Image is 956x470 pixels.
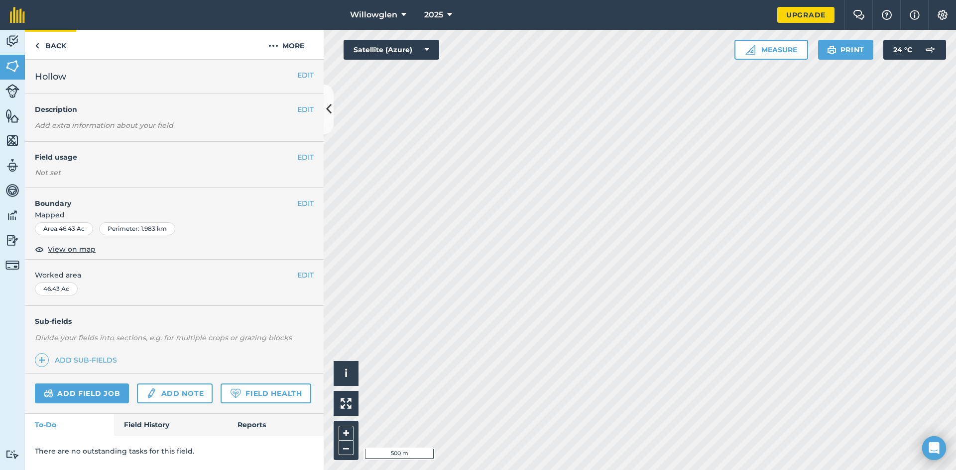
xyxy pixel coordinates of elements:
[297,152,314,163] button: EDIT
[35,243,96,255] button: View on map
[734,40,808,60] button: Measure
[350,9,397,21] span: Willowglen
[25,188,297,209] h4: Boundary
[35,243,44,255] img: svg+xml;base64,PHN2ZyB4bWxucz0iaHR0cDovL3d3dy53My5vcmcvMjAwMC9zdmciIHdpZHRoPSIxOCIgaGVpZ2h0PSIyNC...
[25,209,324,220] span: Mapped
[818,40,874,60] button: Print
[35,333,292,342] em: Divide your fields into sections, e.g. for multiple crops or grazing blocks
[221,383,311,403] a: Field Health
[35,121,173,130] em: Add extra information about your field
[920,40,940,60] img: svg+xml;base64,PD94bWwgdmVyc2lvbj0iMS4wIiBlbmNvZGluZz0idXRmLTgiPz4KPCEtLSBHZW5lcmF0b3I6IEFkb2JlIE...
[777,7,835,23] a: Upgrade
[48,244,96,255] span: View on map
[339,441,354,455] button: –
[25,316,324,327] h4: Sub-fields
[35,104,314,115] h4: Description
[853,10,865,20] img: Two speech bubbles overlapping with the left bubble in the forefront
[5,158,19,173] img: svg+xml;base64,PD94bWwgdmVyc2lvbj0iMS4wIiBlbmNvZGluZz0idXRmLTgiPz4KPCEtLSBHZW5lcmF0b3I6IEFkb2JlIE...
[35,70,66,84] span: Hollow
[114,414,227,436] a: Field History
[35,270,314,281] span: Worked area
[297,198,314,209] button: EDIT
[881,10,893,20] img: A question mark icon
[883,40,946,60] button: 24 °C
[893,40,912,60] span: 24 ° C
[44,387,53,399] img: svg+xml;base64,PD94bWwgdmVyc2lvbj0iMS4wIiBlbmNvZGluZz0idXRmLTgiPz4KPCEtLSBHZW5lcmF0b3I6IEFkb2JlIE...
[5,84,19,98] img: svg+xml;base64,PD94bWwgdmVyc2lvbj0iMS4wIiBlbmNvZGluZz0idXRmLTgiPz4KPCEtLSBHZW5lcmF0b3I6IEFkb2JlIE...
[341,398,352,409] img: Four arrows, one pointing top left, one top right, one bottom right and the last bottom left
[25,414,114,436] a: To-Do
[5,233,19,248] img: svg+xml;base64,PD94bWwgdmVyc2lvbj0iMS4wIiBlbmNvZGluZz0idXRmLTgiPz4KPCEtLSBHZW5lcmF0b3I6IEFkb2JlIE...
[146,387,157,399] img: svg+xml;base64,PD94bWwgdmVyc2lvbj0iMS4wIiBlbmNvZGluZz0idXRmLTgiPz4KPCEtLSBHZW5lcmF0b3I6IEFkb2JlIE...
[35,152,297,163] h4: Field usage
[268,40,278,52] img: svg+xml;base64,PHN2ZyB4bWxucz0iaHR0cDovL3d3dy53My5vcmcvMjAwMC9zdmciIHdpZHRoPSIyMCIgaGVpZ2h0PSIyNC...
[35,353,121,367] a: Add sub-fields
[137,383,213,403] a: Add note
[35,222,93,235] div: Area : 46.43 Ac
[35,168,314,178] div: Not set
[827,44,836,56] img: svg+xml;base64,PHN2ZyB4bWxucz0iaHR0cDovL3d3dy53My5vcmcvMjAwMC9zdmciIHdpZHRoPSIxOSIgaGVpZ2h0PSIyNC...
[38,354,45,366] img: svg+xml;base64,PHN2ZyB4bWxucz0iaHR0cDovL3d3dy53My5vcmcvMjAwMC9zdmciIHdpZHRoPSIxNCIgaGVpZ2h0PSIyNC...
[5,59,19,74] img: svg+xml;base64,PHN2ZyB4bWxucz0iaHR0cDovL3d3dy53My5vcmcvMjAwMC9zdmciIHdpZHRoPSI1NiIgaGVpZ2h0PSI2MC...
[5,258,19,272] img: svg+xml;base64,PD94bWwgdmVyc2lvbj0iMS4wIiBlbmNvZGluZz0idXRmLTgiPz4KPCEtLSBHZW5lcmF0b3I6IEFkb2JlIE...
[35,282,78,295] div: 46.43 Ac
[5,108,19,123] img: svg+xml;base64,PHN2ZyB4bWxucz0iaHR0cDovL3d3dy53My5vcmcvMjAwMC9zdmciIHdpZHRoPSI1NiIgaGVpZ2h0PSI2MC...
[10,7,25,23] img: fieldmargin Logo
[910,9,920,21] img: svg+xml;base64,PHN2ZyB4bWxucz0iaHR0cDovL3d3dy53My5vcmcvMjAwMC9zdmciIHdpZHRoPSIxNyIgaGVpZ2h0PSIxNy...
[297,70,314,81] button: EDIT
[5,450,19,459] img: svg+xml;base64,PD94bWwgdmVyc2lvbj0iMS4wIiBlbmNvZGluZz0idXRmLTgiPz4KPCEtLSBHZW5lcmF0b3I6IEFkb2JlIE...
[922,436,946,460] div: Open Intercom Messenger
[5,183,19,198] img: svg+xml;base64,PD94bWwgdmVyc2lvbj0iMS4wIiBlbmNvZGluZz0idXRmLTgiPz4KPCEtLSBHZW5lcmF0b3I6IEFkb2JlIE...
[345,367,348,379] span: i
[745,45,755,55] img: Ruler icon
[5,133,19,148] img: svg+xml;base64,PHN2ZyB4bWxucz0iaHR0cDovL3d3dy53My5vcmcvMjAwMC9zdmciIHdpZHRoPSI1NiIgaGVpZ2h0PSI2MC...
[297,104,314,115] button: EDIT
[35,446,314,457] p: There are no outstanding tasks for this field.
[424,9,443,21] span: 2025
[249,30,324,59] button: More
[228,414,324,436] a: Reports
[5,34,19,49] img: svg+xml;base64,PD94bWwgdmVyc2lvbj0iMS4wIiBlbmNvZGluZz0idXRmLTgiPz4KPCEtLSBHZW5lcmF0b3I6IEFkb2JlIE...
[339,426,354,441] button: +
[35,383,129,403] a: Add field job
[297,270,314,281] button: EDIT
[5,208,19,223] img: svg+xml;base64,PD94bWwgdmVyc2lvbj0iMS4wIiBlbmNvZGluZz0idXRmLTgiPz4KPCEtLSBHZW5lcmF0b3I6IEFkb2JlIE...
[937,10,949,20] img: A cog icon
[334,361,358,386] button: i
[99,222,175,235] div: Perimeter : 1.983 km
[35,40,39,52] img: svg+xml;base64,PHN2ZyB4bWxucz0iaHR0cDovL3d3dy53My5vcmcvMjAwMC9zdmciIHdpZHRoPSI5IiBoZWlnaHQ9IjI0Ii...
[344,40,439,60] button: Satellite (Azure)
[25,30,76,59] a: Back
